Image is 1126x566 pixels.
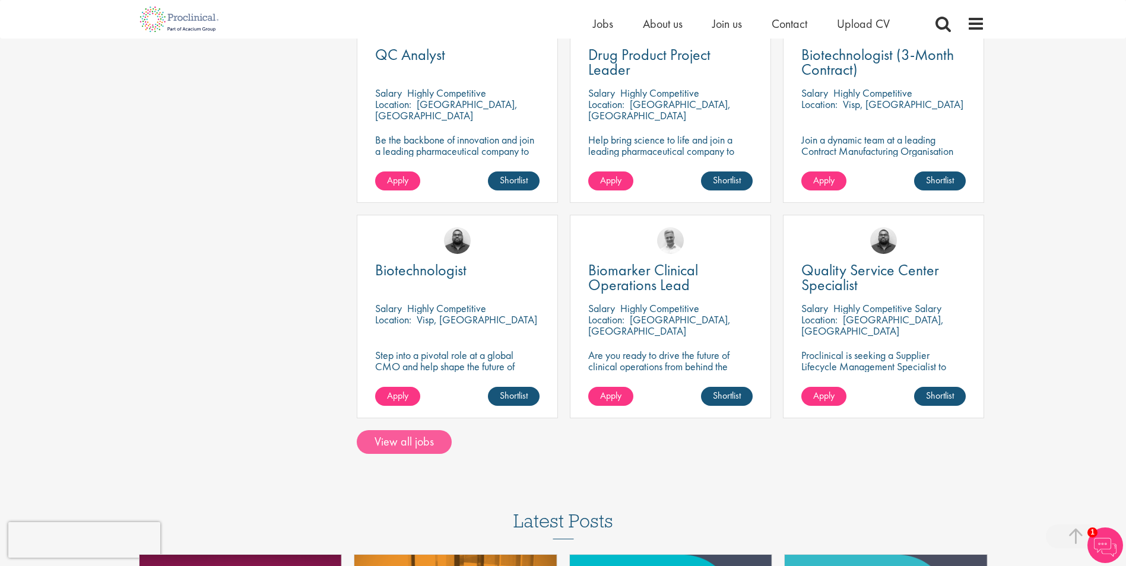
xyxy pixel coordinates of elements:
[375,86,402,100] span: Salary
[588,313,624,326] span: Location:
[914,387,966,406] a: Shortlist
[801,86,828,100] span: Salary
[643,16,683,31] a: About us
[488,387,540,406] a: Shortlist
[837,16,890,31] a: Upload CV
[833,301,941,315] p: Highly Competitive Salary
[801,171,846,190] a: Apply
[620,86,699,100] p: Highly Competitive
[375,44,445,65] span: QC Analyst
[387,389,408,402] span: Apply
[375,263,540,278] a: Biotechnologist
[813,174,835,186] span: Apply
[588,47,753,77] a: Drug Product Project Leader
[588,97,731,122] p: [GEOGRAPHIC_DATA], [GEOGRAPHIC_DATA]
[801,301,828,315] span: Salary
[620,301,699,315] p: Highly Competitive
[375,97,518,122] p: [GEOGRAPHIC_DATA], [GEOGRAPHIC_DATA]
[801,44,954,80] span: Biotechnologist (3-Month Contract)
[588,134,753,190] p: Help bring science to life and join a leading pharmaceutical company to play a key role in delive...
[588,97,624,111] span: Location:
[375,301,402,315] span: Salary
[1087,527,1098,538] span: 1
[357,430,452,454] a: View all jobs
[513,511,613,539] h3: Latest Posts
[801,313,838,326] span: Location:
[843,97,963,111] p: Visp, [GEOGRAPHIC_DATA]
[444,227,471,254] img: Ashley Bennett
[801,349,966,406] p: Proclinical is seeking a Supplier Lifecycle Management Specialist to support global vendor change...
[833,86,912,100] p: Highly Competitive
[375,134,540,179] p: Be the backbone of innovation and join a leading pharmaceutical company to help keep life-changin...
[488,171,540,190] a: Shortlist
[588,260,698,295] span: Biomarker Clinical Operations Lead
[801,263,966,292] a: Quality Service Center Specialist
[8,522,160,558] iframe: reCAPTCHA
[387,174,408,186] span: Apply
[914,171,966,190] a: Shortlist
[375,349,540,383] p: Step into a pivotal role at a global CMO and help shape the future of healthcare manufacturing.
[801,387,846,406] a: Apply
[375,171,420,190] a: Apply
[588,301,615,315] span: Salary
[417,313,537,326] p: Visp, [GEOGRAPHIC_DATA]
[772,16,807,31] a: Contact
[600,389,621,402] span: Apply
[813,389,835,402] span: Apply
[870,227,897,254] img: Ashley Bennett
[801,97,838,111] span: Location:
[701,171,753,190] a: Shortlist
[375,313,411,326] span: Location:
[407,301,486,315] p: Highly Competitive
[588,313,731,338] p: [GEOGRAPHIC_DATA], [GEOGRAPHIC_DATA]
[600,174,621,186] span: Apply
[801,260,939,295] span: Quality Service Center Specialist
[1087,527,1123,563] img: Chatbot
[375,387,420,406] a: Apply
[701,387,753,406] a: Shortlist
[801,134,966,190] p: Join a dynamic team at a leading Contract Manufacturing Organisation (CMO) and contribute to grou...
[657,227,684,254] img: Joshua Bye
[801,47,966,77] a: Biotechnologist (3-Month Contract)
[588,171,633,190] a: Apply
[588,349,753,406] p: Are you ready to drive the future of clinical operations from behind the scenes? Looking to be in...
[593,16,613,31] a: Jobs
[588,387,633,406] a: Apply
[375,260,467,280] span: Biotechnologist
[712,16,742,31] a: Join us
[588,86,615,100] span: Salary
[407,86,486,100] p: Highly Competitive
[588,263,753,292] a: Biomarker Clinical Operations Lead
[588,44,711,80] span: Drug Product Project Leader
[375,97,411,111] span: Location:
[801,313,944,338] p: [GEOGRAPHIC_DATA], [GEOGRAPHIC_DATA]
[375,47,540,62] a: QC Analyst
